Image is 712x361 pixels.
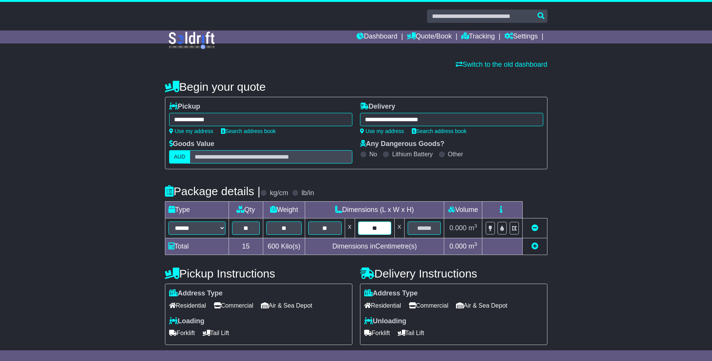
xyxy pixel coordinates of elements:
a: Remove this item [531,224,538,232]
span: Residential [364,300,401,311]
h4: Begin your quote [165,80,547,93]
span: 0.000 [450,242,467,250]
label: kg/cm [270,189,288,197]
label: Goods Value [169,140,214,148]
td: x [394,218,404,238]
td: Volume [444,202,482,218]
label: Any Dangerous Goods? [360,140,445,148]
label: lb/in [301,189,314,197]
span: Tail Lift [398,327,424,339]
label: Unloading [364,317,406,326]
span: Forklift [169,327,195,339]
a: Search address book [221,128,276,134]
h4: Package details | [165,185,261,197]
label: Other [448,151,463,158]
label: No [370,151,377,158]
label: Pickup [169,103,200,111]
a: Tracking [461,30,495,43]
a: Settings [504,30,538,43]
span: 600 [268,242,279,250]
span: Commercial [214,300,253,311]
td: Dimensions (L x W x H) [305,202,444,218]
label: Loading [169,317,205,326]
td: Kilo(s) [263,238,305,255]
label: Delivery [360,103,395,111]
span: m [469,242,477,250]
label: AUD [169,150,190,164]
span: Air & Sea Depot [261,300,312,311]
td: x [345,218,355,238]
a: Dashboard [357,30,397,43]
sup: 3 [474,223,477,229]
h4: Pickup Instructions [165,267,352,280]
sup: 3 [474,241,477,247]
td: Type [165,202,229,218]
label: Lithium Battery [392,151,433,158]
td: 15 [229,238,263,255]
a: Add new item [531,242,538,250]
a: Quote/Book [407,30,452,43]
a: Use my address [360,128,404,134]
a: Use my address [169,128,213,134]
a: Switch to the old dashboard [456,61,547,68]
span: Residential [169,300,206,311]
span: Commercial [409,300,448,311]
span: Air & Sea Depot [456,300,507,311]
td: Total [165,238,229,255]
h4: Delivery Instructions [360,267,547,280]
td: Dimensions in Centimetre(s) [305,238,444,255]
span: 0.000 [450,224,467,232]
label: Address Type [364,289,418,298]
td: Weight [263,202,305,218]
label: Address Type [169,289,223,298]
a: Search address book [412,128,467,134]
td: Qty [229,202,263,218]
span: Tail Lift [203,327,229,339]
span: Forklift [364,327,390,339]
span: m [469,224,477,232]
